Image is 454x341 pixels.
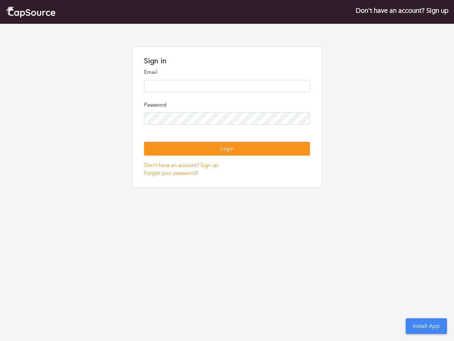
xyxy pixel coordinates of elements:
a: Don't have an account? Sign up [144,162,218,169]
a: Don't have an account? Sign up [356,6,448,15]
p: Password [144,101,310,109]
img: cap_logo.png [6,6,56,18]
h1: Sign in [144,57,310,65]
button: Login [144,142,310,156]
a: Forgot your password? [144,169,198,177]
button: Install App [406,318,447,334]
p: Email [144,68,310,76]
